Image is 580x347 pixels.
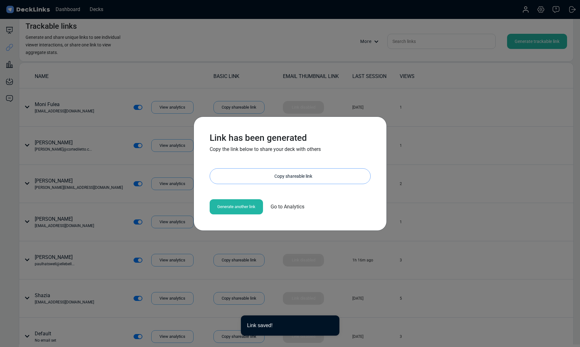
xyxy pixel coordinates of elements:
[329,322,333,328] button: close
[271,203,304,211] span: Go to Analytics
[247,322,329,329] div: Link saved!
[210,133,371,143] h3: Link has been generated
[216,169,370,184] div: Copy shareable link
[210,199,263,214] div: Generate another link
[210,146,321,152] span: Copy the link below to share your deck with others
